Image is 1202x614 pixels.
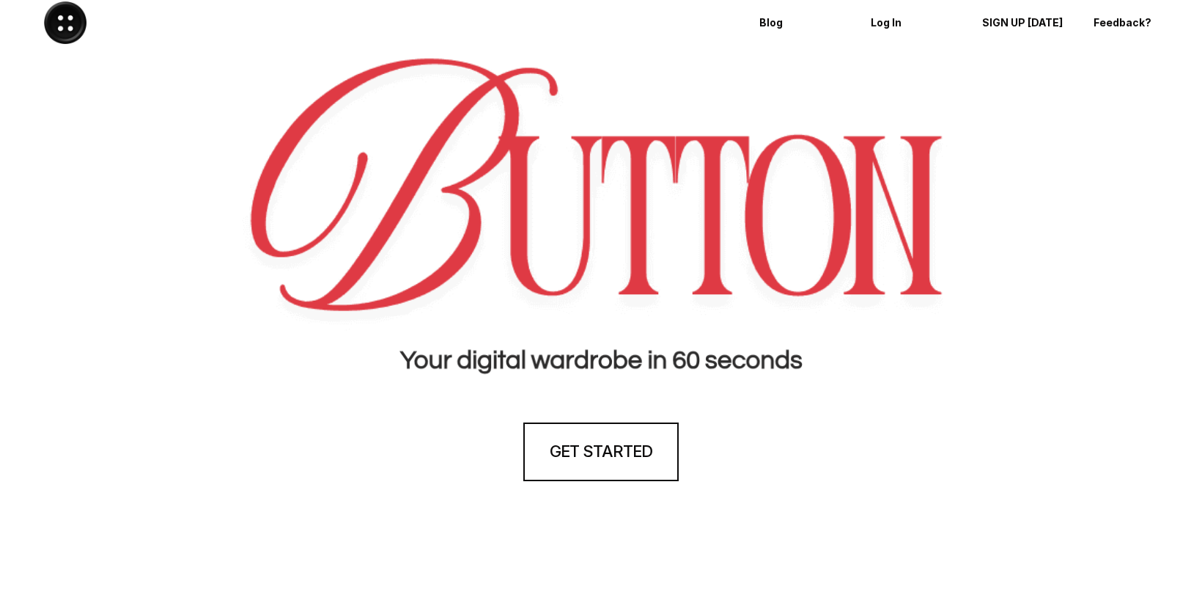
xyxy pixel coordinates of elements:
p: Log In [871,17,954,29]
h4: GET STARTED [550,440,652,463]
p: SIGN UP [DATE] [982,17,1066,29]
a: GET STARTED [523,423,679,481]
p: Blog [759,17,843,29]
strong: Your digital wardrobe in 60 seconds [399,347,802,373]
a: SIGN UP [DATE] [972,4,1076,42]
a: Blog [749,4,853,42]
p: Feedback? [1094,17,1177,29]
a: Log In [860,4,965,42]
a: Feedback? [1083,4,1187,42]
